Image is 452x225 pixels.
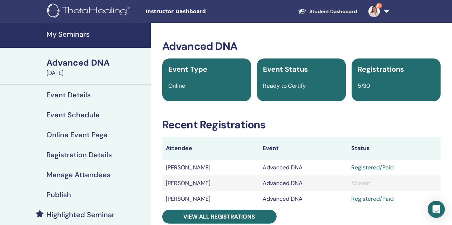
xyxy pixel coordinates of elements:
span: Ready to Certify [263,82,306,90]
td: Advanced DNA [259,160,347,175]
a: View all registrations [162,210,277,224]
th: Status [348,137,441,160]
span: 9+ [376,3,382,9]
td: [PERSON_NAME] [162,191,259,207]
h4: Event Details [46,91,91,99]
div: [DATE] [46,69,146,77]
th: Event [259,137,347,160]
img: logo.png [47,4,133,20]
span: Registrations [358,65,404,74]
a: Student Dashboard [292,5,363,18]
td: Advanced DNA [259,191,347,207]
td: [PERSON_NAME] [162,175,259,191]
span: Instructor Dashboard [145,8,253,15]
h4: Registration Details [46,150,112,159]
img: graduation-cap-white.svg [298,8,307,14]
a: Advanced DNA[DATE] [42,57,151,77]
span: 5/30 [358,82,370,90]
h4: Online Event Page [46,131,108,139]
th: Attendee [162,137,259,160]
h4: Publish [46,190,71,199]
span: Online [168,82,185,90]
h4: Highlighted Seminar [46,210,115,219]
div: Open Intercom Messenger [428,201,445,218]
td: Advanced DNA [259,175,347,191]
h4: Manage Attendees [46,170,110,179]
div: Registered/Paid [351,163,437,172]
span: View all registrations [183,213,255,220]
h4: Event Schedule [46,111,100,119]
h3: Advanced DNA [162,40,441,53]
div: Advanced DNA [46,57,146,69]
span: Event Type [168,65,207,74]
img: default.jpg [368,6,380,17]
h3: Recent Registrations [162,118,441,131]
span: Event Status [263,65,308,74]
td: [PERSON_NAME] [162,160,259,175]
div: Absent [351,179,437,188]
div: Registered/Paid [351,195,437,203]
h4: My Seminars [46,30,146,39]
